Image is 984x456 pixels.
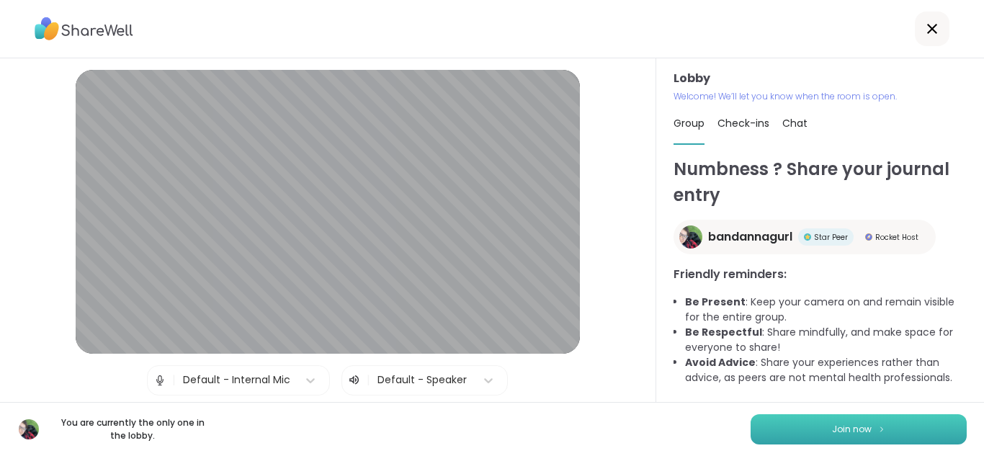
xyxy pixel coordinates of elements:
a: bandannagurlbandannagurlStar PeerStar PeerRocket HostRocket Host [674,220,936,254]
img: Microphone [153,366,166,395]
span: Star Peer [814,232,848,243]
span: Join now [832,423,872,436]
p: You are currently the only one in the lobby. [52,416,213,442]
h3: Friendly reminders: [674,266,967,283]
span: bandannagurl [708,228,792,246]
p: Welcome! We’ll let you know when the room is open. [674,90,967,103]
h3: Lobby [674,70,967,87]
li: : Share mindfully, and make space for everyone to share! [685,325,967,355]
div: Default - Internal Mic [183,372,290,388]
h1: Numbness ? Share your journal entry [674,156,967,208]
span: Group [674,116,705,130]
img: bandannagurl [19,419,39,439]
span: Check-ins [717,116,769,130]
img: bandannagurl [679,225,702,249]
b: Be Respectful [685,325,762,339]
img: Rocket Host [865,233,872,241]
span: | [172,366,176,395]
button: Join now [751,414,967,444]
span: | [367,372,370,389]
li: : Keep your camera on and remain visible for the entire group. [685,295,967,325]
li: : Share your experiences rather than advice, as peers are not mental health professionals. [685,355,967,385]
img: Star Peer [804,233,811,241]
b: Be Present [685,295,746,309]
img: ShareWell Logomark [877,425,886,433]
span: Chat [782,116,808,130]
span: Rocket Host [875,232,918,243]
img: ShareWell Logo [35,12,133,45]
b: Avoid Advice [685,355,756,370]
